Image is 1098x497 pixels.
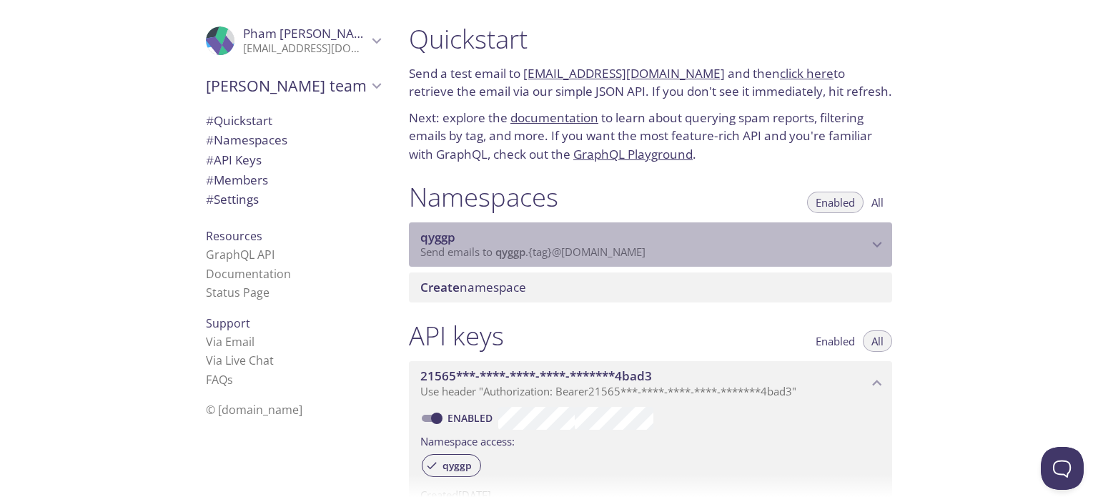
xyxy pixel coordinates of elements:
[206,172,268,188] span: Members
[409,64,892,101] p: Send a test email to and then to retrieve the email via our simple JSON API. If you don't see it ...
[206,132,287,148] span: Namespaces
[420,229,455,245] span: qyggp
[409,320,504,352] h1: API keys
[194,170,392,190] div: Members
[409,222,892,267] div: qyggp namespace
[495,245,525,259] span: qyggp
[206,132,214,148] span: #
[434,459,480,472] span: qyggp
[194,17,392,64] div: Pham hoang
[206,315,250,331] span: Support
[420,279,526,295] span: namespace
[206,266,291,282] a: Documentation
[409,272,892,302] div: Create namespace
[420,430,515,451] label: Namespace access:
[445,411,498,425] a: Enabled
[243,41,367,56] p: [EMAIL_ADDRESS][DOMAIN_NAME]
[420,245,646,259] span: Send emails to . {tag} @[DOMAIN_NAME]
[206,172,214,188] span: #
[206,76,367,96] span: [PERSON_NAME] team
[194,111,392,131] div: Quickstart
[227,372,233,388] span: s
[194,67,392,104] div: Pham's team
[523,65,725,82] a: [EMAIL_ADDRESS][DOMAIN_NAME]
[206,372,233,388] a: FAQ
[573,146,693,162] a: GraphQL Playground
[409,23,892,55] h1: Quickstart
[194,150,392,170] div: API Keys
[206,112,272,129] span: Quickstart
[206,152,262,168] span: API Keys
[807,192,864,213] button: Enabled
[863,192,892,213] button: All
[422,454,481,477] div: qyggp
[206,402,302,418] span: © [DOMAIN_NAME]
[206,191,259,207] span: Settings
[780,65,834,82] a: click here
[1041,447,1084,490] iframe: Help Scout Beacon - Open
[206,112,214,129] span: #
[206,152,214,168] span: #
[206,191,214,207] span: #
[206,247,274,262] a: GraphQL API
[206,228,262,244] span: Resources
[194,190,392,210] div: Team Settings
[409,181,558,213] h1: Namespaces
[409,109,892,164] p: Next: explore the to learn about querying spam reports, filtering emails by tag, and more. If you...
[243,25,376,41] span: Pham [PERSON_NAME]
[510,109,598,126] a: documentation
[807,330,864,352] button: Enabled
[420,279,460,295] span: Create
[206,334,254,350] a: Via Email
[206,353,274,368] a: Via Live Chat
[194,130,392,150] div: Namespaces
[863,330,892,352] button: All
[206,285,269,300] a: Status Page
